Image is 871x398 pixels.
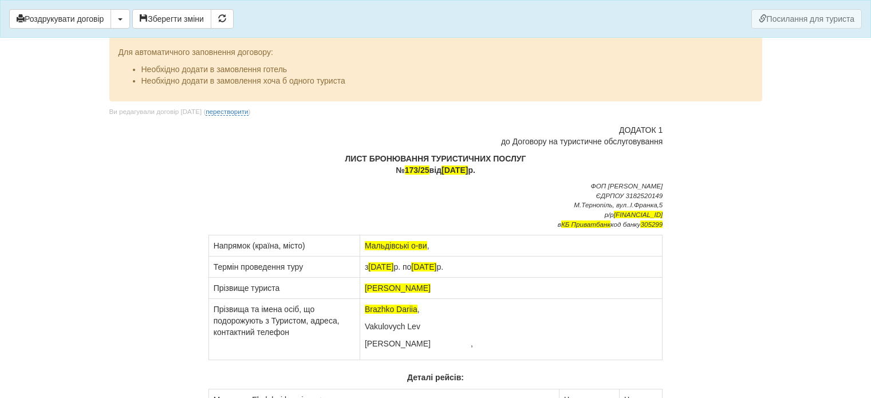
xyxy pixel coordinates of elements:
[141,64,753,75] li: Необхідно додати в замовлення готель
[365,338,657,349] p: [PERSON_NAME] ,
[368,262,393,271] span: [DATE]
[405,165,429,175] span: 173/25
[206,108,248,116] a: перестворити
[640,220,663,228] span: 305299
[561,220,610,228] span: КБ Приватбанк
[141,75,753,86] li: Необхідно додати в замовлення хоча б одного туриста
[365,283,431,293] span: [PERSON_NAME]
[208,278,360,299] td: Прізвище туриста
[614,211,663,218] span: [FINANCIAL_ID]
[365,305,417,314] span: Brazhko Dariia
[208,299,360,360] td: Прізвища та імена осіб, що подорожують з Туристом, адреса, контактний телефон
[208,153,663,176] p: ЛИСТ БРОНЮВАННЯ ТУРИСТИЧНИХ ПОСЛУГ № від р.
[208,124,663,147] p: ДОДАТОК 1 до Договору на туристичне обслуговування
[365,241,427,250] span: Мальдівські о-ви
[119,35,753,86] div: Для автоматичного заповнення договору:
[365,321,657,332] p: Vakulovych Lev
[751,9,862,29] button: Посилання для туриста
[208,182,663,229] p: ФОП [PERSON_NAME] ЄДРПОУ 3182520149 М.Тернопіль, вул..І.Франка,5 р/р в код банку
[208,372,663,383] p: Деталі рейсів:
[365,304,657,315] p: ,
[360,235,662,257] td: ,
[411,262,436,271] span: [DATE]
[442,165,468,175] span: [DATE]
[208,257,360,278] td: Термін проведення туру
[360,257,662,278] td: з р. по р.
[132,9,211,29] button: Зберегти зміни
[109,107,251,117] div: Ви редагували договір [DATE] ( )
[9,9,111,29] button: Роздрукувати договір
[208,235,360,257] td: Напрямок (країна, місто)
